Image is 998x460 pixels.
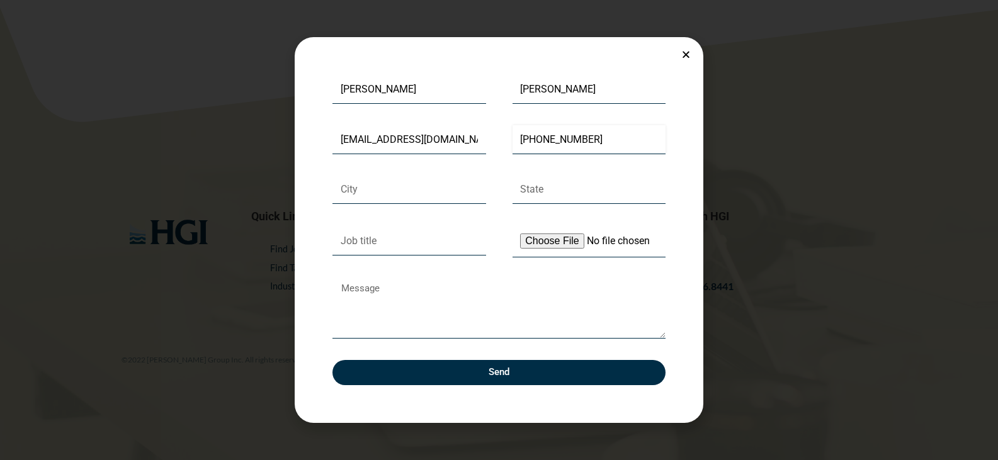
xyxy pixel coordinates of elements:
span: Send [489,367,509,377]
input: Job title [332,227,486,256]
input: Only numbers and phone characters (#, -, *, etc) are accepted. [513,125,666,154]
input: Last Name [513,75,666,104]
input: First Name [332,75,486,104]
button: Send [332,360,666,385]
input: State [513,176,666,205]
a: Close [681,50,691,59]
input: City [332,176,486,205]
input: Email [332,125,486,154]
